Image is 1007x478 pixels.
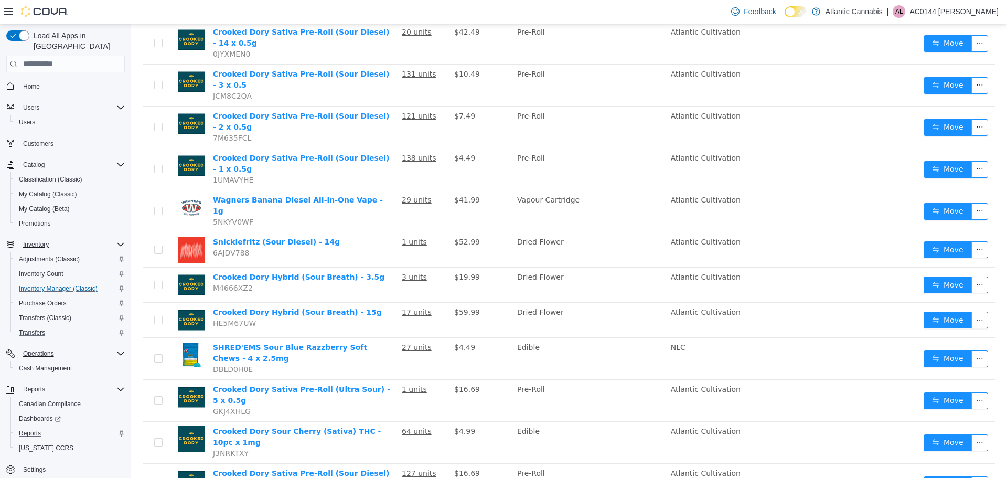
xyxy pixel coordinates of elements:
a: Crooked Dory Sativa Pre-Roll (Sour Diesel) - 2 x 0.5g [82,88,258,107]
button: Catalog [19,158,49,171]
a: [US_STATE] CCRS [15,442,78,454]
img: Crooked Dory Sativa Pre-Roll (Sour Diesel) - 3 x 0.5 hero shot [47,45,73,71]
button: icon: swapMove [792,217,841,234]
a: Crooked Dory Sativa Pre-Roll (Ultra Sour) - 5 x 0.5g [82,361,259,380]
button: Operations [2,346,129,361]
button: icon: swapMove [792,368,841,385]
button: icon: ellipsis [840,452,857,469]
span: My Catalog (Beta) [19,205,70,213]
p: | [887,5,889,18]
span: Reports [15,427,125,440]
button: icon: swapMove [792,179,841,196]
span: Washington CCRS [15,442,125,454]
u: 64 units [271,403,301,411]
button: icon: ellipsis [840,11,857,28]
td: Pre-Roll [382,40,535,82]
a: Inventory Manager (Classic) [15,282,102,295]
a: Cash Management [15,362,76,375]
span: AL [895,5,903,18]
button: icon: ellipsis [840,410,857,427]
span: $4.99 [323,403,344,411]
a: Settings [19,463,50,476]
a: Transfers [15,326,49,339]
span: Reports [23,385,45,394]
span: Inventory [19,238,125,251]
button: icon: swapMove [792,11,841,28]
span: Catalog [23,161,45,169]
span: My Catalog (Classic) [19,190,77,198]
span: $4.49 [323,130,344,138]
u: 20 units [271,4,301,12]
span: Settings [19,463,125,476]
span: 0JYXMEN0 [82,26,119,34]
span: $16.69 [323,361,349,369]
span: Promotions [15,217,125,230]
span: Atlantic Cultivation [540,130,609,138]
u: 29 units [271,172,301,180]
span: Inventory Manager (Classic) [19,284,98,293]
img: Crooked Dory Sativa Pre-Roll (Sour Diesel) - 1 x 0.5g hero shot [47,129,73,155]
span: 7M635FCL [82,110,120,118]
span: Dashboards [15,412,125,425]
img: Crooked Dory Hybrid (Sour Breath) - 15g hero shot [47,283,73,309]
span: Inventory Count [15,268,125,280]
a: Feedback [727,1,780,22]
img: Snicklefritz (Sour Diesel) - 14g hero shot [47,213,73,239]
button: Operations [19,347,58,360]
span: $16.69 [323,445,349,453]
button: Promotions [10,216,129,231]
span: Atlantic Cultivation [540,361,609,369]
u: 3 units [271,249,296,257]
span: Promotions [19,219,51,228]
img: Cova [21,6,68,17]
td: Pre-Roll [382,356,535,398]
span: $42.49 [323,4,349,12]
button: Adjustments (Classic) [10,252,129,267]
button: Transfers [10,325,129,340]
a: Adjustments (Classic) [15,253,84,265]
td: Edible [382,314,535,356]
span: $19.99 [323,249,349,257]
span: Operations [23,349,54,358]
td: Dried Flower [382,279,535,314]
span: Purchase Orders [15,297,125,310]
span: Transfers [19,328,45,337]
a: Purchase Orders [15,297,71,310]
span: 1UMAVYHE [82,152,122,160]
a: Crooked Dory Sativa Pre-Roll (Sour Diesel) - 1 x 0.5g [82,130,258,149]
a: Crooked Dory Sativa Pre-Roll (Sour Diesel) - 5 x 0.5g [82,445,258,464]
button: Reports [2,382,129,397]
button: icon: ellipsis [840,179,857,196]
span: Adjustments (Classic) [19,255,80,263]
td: Pre-Roll [382,82,535,124]
img: Crooked Dory Sativa Pre-Roll (Ultra Sour) - 5 x 0.5g hero shot [47,360,73,386]
button: Users [19,101,44,114]
button: Purchase Orders [10,296,129,311]
button: [US_STATE] CCRS [10,441,129,455]
button: Users [2,100,129,115]
span: M4666XZ2 [82,260,122,268]
td: Dried Flower [382,243,535,279]
button: icon: swapMove [792,53,841,70]
img: Crooked Dory Sativa Pre-Roll (Sour Diesel) - 5 x 0.5g hero shot [47,444,73,470]
img: Crooked Dory Sour Cherry (Sativa) THC - 10pc x 1mg hero shot [47,402,73,428]
span: Inventory Count [19,270,63,278]
button: Users [10,115,129,130]
a: SHRED'EMS Sour Blue Razzberry Soft Chews - 4 x 2.5mg [82,319,236,338]
a: Crooked Dory Sativa Pre-Roll (Sour Diesel) - 14 x 0.5g [82,4,258,23]
span: GKJ4XHLG [82,383,120,391]
p: Atlantic Cannabis [826,5,883,18]
input: Dark Mode [785,6,807,17]
span: Adjustments (Classic) [15,253,125,265]
button: Reports [10,426,129,441]
button: Customers [2,136,129,151]
span: Transfers [15,326,125,339]
span: Dashboards [19,415,61,423]
span: Atlantic Cultivation [540,4,609,12]
span: Atlantic Cultivation [540,445,609,453]
span: DBLD0H0E [82,341,122,349]
span: Reports [19,429,41,438]
span: Atlantic Cultivation [540,403,609,411]
span: Users [23,103,39,112]
u: 127 units [271,445,305,453]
